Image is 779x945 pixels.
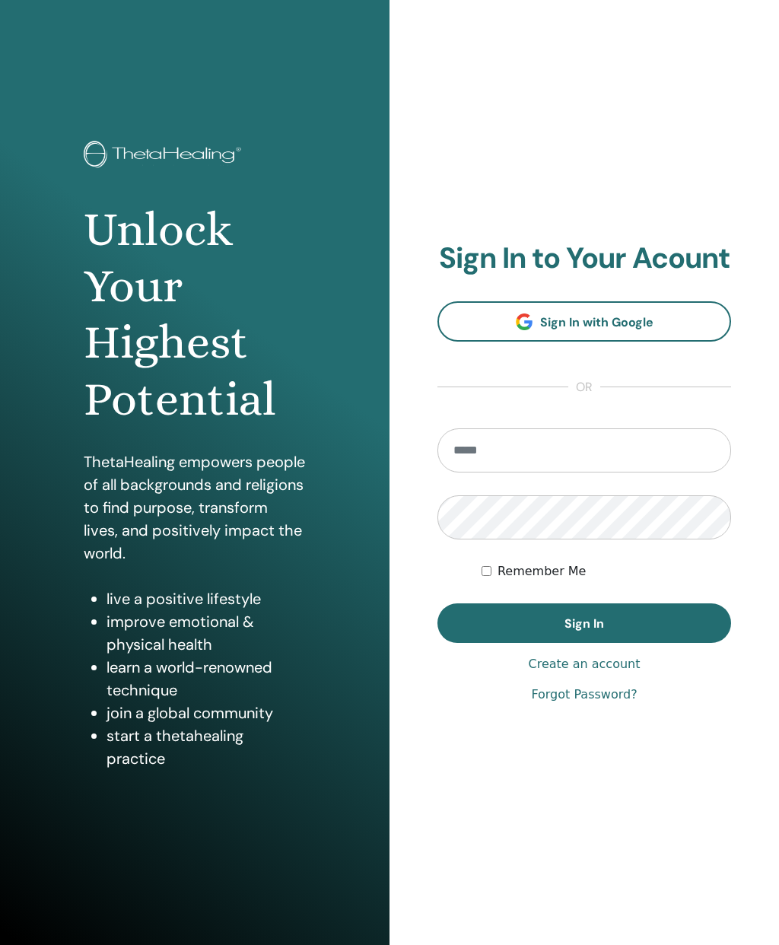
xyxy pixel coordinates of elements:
li: learn a world-renowned technique [107,656,305,702]
label: Remember Me [498,562,587,581]
span: Sign In with Google [540,314,653,330]
div: Keep me authenticated indefinitely or until I manually logout [482,562,731,581]
a: Forgot Password? [531,686,637,704]
li: start a thetahealing practice [107,724,305,770]
li: join a global community [107,702,305,724]
h2: Sign In to Your Acount [437,241,731,276]
span: Sign In [564,616,604,632]
a: Sign In with Google [437,301,731,342]
span: or [568,378,600,396]
li: live a positive lifestyle [107,587,305,610]
li: improve emotional & physical health [107,610,305,656]
button: Sign In [437,603,731,643]
p: ThetaHealing empowers people of all backgrounds and religions to find purpose, transform lives, a... [84,450,305,565]
a: Create an account [528,655,640,673]
h1: Unlock Your Highest Potential [84,202,305,428]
